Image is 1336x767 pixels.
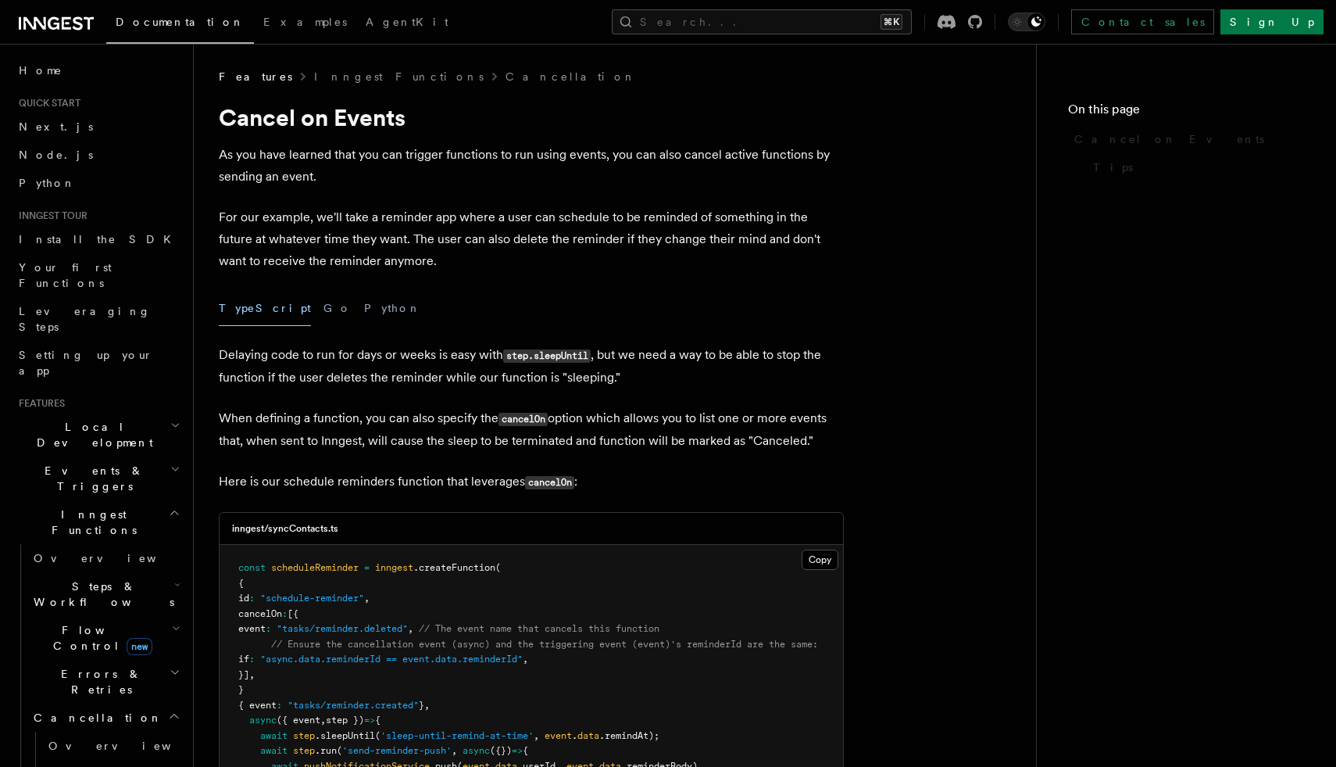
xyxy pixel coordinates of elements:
span: Features [13,397,65,410]
a: Your first Functions [13,253,184,297]
span: Your first Functions [19,261,112,289]
span: scheduleReminder [271,562,359,573]
a: Cancellation [505,69,637,84]
a: Setting up your app [13,341,184,385]
span: await [260,730,288,741]
span: }] [238,669,249,680]
span: : [277,700,282,711]
span: Errors & Retries [27,666,170,697]
a: Contact sales [1071,9,1214,34]
p: Delaying code to run for days or weeks is easy with , but we need a way to be able to stop the fu... [219,344,844,389]
span: { [238,578,244,589]
span: Overview [48,740,209,752]
span: Cancellation [27,710,163,726]
button: Errors & Retries [27,660,184,704]
a: Overview [42,732,184,760]
p: Here is our schedule reminders function that leverages : [219,471,844,493]
span: Inngest Functions [13,507,169,538]
a: Install the SDK [13,225,184,253]
button: Flow Controlnew [27,616,184,660]
span: { [375,715,380,726]
span: 'send-reminder-push' [342,745,452,756]
button: Inngest Functions [13,500,184,544]
a: Cancel on Events [1068,125,1305,153]
span: : [282,608,288,619]
button: Go [323,291,352,326]
span: } [419,700,424,711]
span: cancelOn [238,608,282,619]
span: [{ [288,608,298,619]
span: event [545,730,572,741]
a: Leveraging Steps [13,297,184,341]
span: , [364,593,370,604]
span: await [260,745,288,756]
a: Inngest Functions [314,69,484,84]
a: AgentKit [356,5,458,42]
span: => [364,715,375,726]
button: Steps & Workflows [27,572,184,616]
span: Local Development [13,419,170,450]
span: Overview [34,552,195,564]
span: "tasks/reminder.deleted" [277,623,408,634]
a: Sign Up [1220,9,1323,34]
span: async [463,745,490,756]
span: Documentation [116,16,245,28]
span: event [238,623,266,634]
span: = [364,562,370,573]
span: Features [219,69,292,84]
span: Setting up your app [19,349,153,377]
span: // Ensure the cancellation event (async) and the triggering event (event)'s reminderId are the same: [271,639,818,650]
span: Tips [1093,159,1133,175]
code: step.sleepUntil [503,349,591,363]
a: Node.js [13,141,184,169]
span: Inngest tour [13,210,88,222]
button: Local Development [13,413,184,457]
span: Examples [263,16,347,28]
span: Cancel on Events [1074,131,1264,147]
h3: inngest/syncContacts.ts [232,522,338,535]
span: Flow Control [27,622,172,654]
span: "schedule-reminder" [260,593,364,604]
span: ( [337,745,342,756]
span: Steps & Workflows [27,579,174,610]
span: => [512,745,523,756]
code: cancelOn [498,413,548,426]
span: if [238,654,249,665]
a: Examples [254,5,356,42]
span: AgentKit [366,16,448,28]
span: , [534,730,539,741]
span: Quick start [13,97,80,109]
button: TypeScript [219,291,311,326]
a: Documentation [106,5,254,44]
span: .run [315,745,337,756]
span: ({ event [277,715,320,726]
span: inngest [375,562,413,573]
span: Events & Triggers [13,463,170,494]
kbd: ⌘K [881,14,902,30]
span: id [238,593,249,604]
button: Search...⌘K [612,9,912,34]
span: // The event name that cancels this function [419,623,659,634]
span: Leveraging Steps [19,305,151,333]
span: , [320,715,326,726]
span: async [249,715,277,726]
code: cancelOn [525,476,574,489]
span: : [249,593,255,604]
span: : [266,623,271,634]
button: Cancellation [27,704,184,732]
span: , [249,669,255,680]
span: Home [19,63,63,78]
span: Next.js [19,120,93,133]
span: step [293,745,315,756]
span: } [238,684,244,695]
a: Home [13,56,184,84]
span: step }) [326,715,364,726]
span: , [424,700,430,711]
p: For our example, we'll take a reminder app where a user can schedule to be reminded of something ... [219,206,844,272]
span: : [249,654,255,665]
span: "tasks/reminder.created" [288,700,419,711]
p: As you have learned that you can trigger functions to run using events, you can also cancel activ... [219,144,844,188]
button: Events & Triggers [13,457,184,500]
span: 'sleep-until-remind-at-time' [380,730,534,741]
button: Python [364,291,421,326]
